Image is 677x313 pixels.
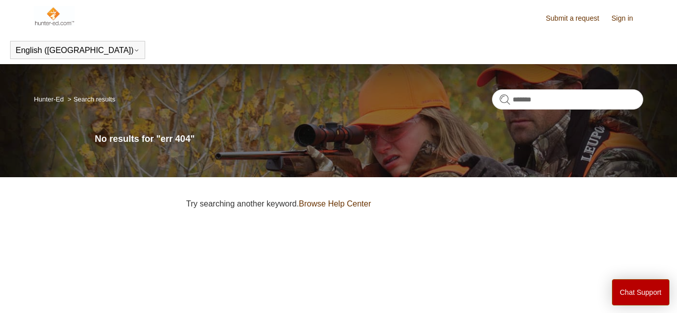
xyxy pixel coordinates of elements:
input: Search [492,89,643,110]
li: Hunter-Ed [34,95,66,103]
a: Sign in [611,13,643,24]
a: Browse Help Center [299,199,371,208]
a: Submit a request [546,13,609,24]
button: Chat Support [612,279,670,305]
button: English ([GEOGRAPHIC_DATA]) [16,46,140,55]
p: Try searching another keyword. [186,198,643,210]
a: Hunter-Ed [34,95,64,103]
h1: No results for "err 404" [95,132,643,146]
img: Hunter-Ed Help Center home page [34,6,75,26]
li: Search results [66,95,115,103]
